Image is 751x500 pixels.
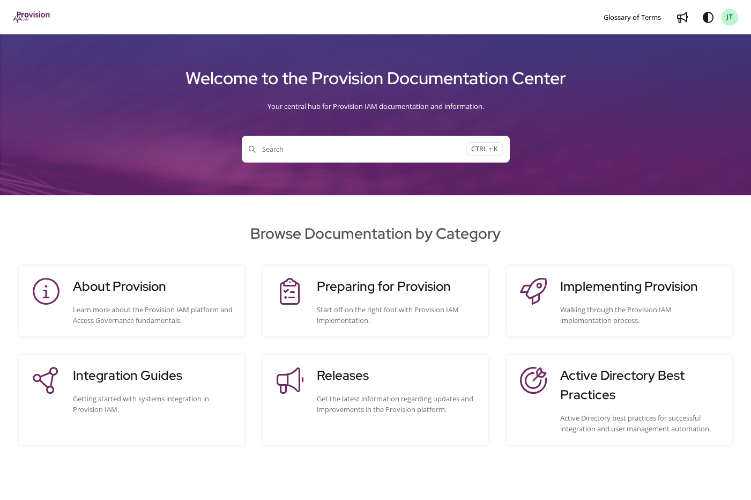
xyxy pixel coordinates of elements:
div: Active Directory best practices for successful integration and user management automation. [560,413,720,434]
div: Your central hub for Provision IAM documentation and information. [13,93,738,120]
a: Preparing for ProvisionStart off on the right foot with Provision IAM implementation. [274,277,477,326]
span: JT [726,12,733,23]
div: Learn more about the Provision IAM platform and Access Governance fundamentals. [73,304,233,326]
div: Get the latest information regarding updates and improvements in the Provision platform. [317,393,477,415]
a: ReleasesGet the latest information regarding updates and improvements in the Provision platform. [274,366,477,434]
div: Start off on the right foot with Provision IAM implementation. [317,304,477,326]
button: Theme options [700,9,717,26]
a: Integration GuidesGetting started with systems integration in Provision IAM. [30,366,233,434]
h3: Integration Guides [73,366,233,385]
span: Glossary of Terms [604,12,661,22]
a: Implementing ProvisionWalking through the Provision IAM implementation process. [517,277,720,326]
h3: Active Directory Best Practices [560,366,720,405]
button: SearchCTRL + K [242,136,510,163]
a: About ProvisionLearn more about the Provision IAM platform and Access Governance fundamentals. [30,277,233,326]
h3: Releases [317,366,477,385]
button: JT [721,9,738,26]
a: Whats new [674,9,691,26]
a: Active Directory Best PracticesActive Directory best practices for successful integration and use... [517,366,720,434]
h2: Browse Documentation by Category [13,222,738,245]
img: brand logo [13,11,51,23]
h3: About Provision [73,277,233,296]
div: Walking through the Provision IAM implementation process. [560,304,720,326]
div: Getting started with systems integration in Provision IAM. [73,393,233,415]
span: CTRL + K [466,142,503,157]
h3: Implementing Provision [560,277,720,296]
h3: Preparing for Provision [317,277,477,296]
span: Search [249,144,466,155]
h1: Welcome to the Provision Documentation Center [13,64,738,93]
a: Project logo [13,11,51,24]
